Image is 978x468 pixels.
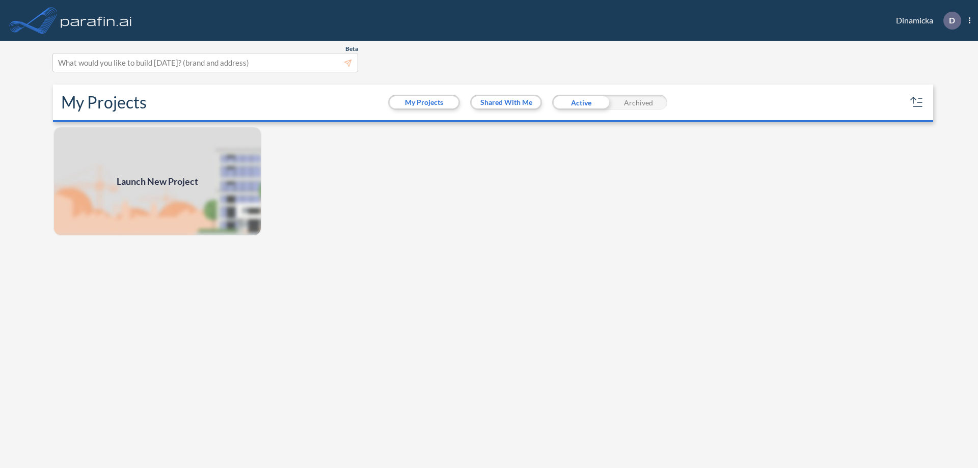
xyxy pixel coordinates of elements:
[390,96,458,108] button: My Projects
[53,126,262,236] img: add
[61,93,147,112] h2: My Projects
[472,96,540,108] button: Shared With Me
[345,45,358,53] span: Beta
[909,94,925,111] button: sort
[610,95,667,110] div: Archived
[552,95,610,110] div: Active
[117,175,198,188] span: Launch New Project
[53,126,262,236] a: Launch New Project
[949,16,955,25] p: D
[59,10,134,31] img: logo
[881,12,970,30] div: Dinamicka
